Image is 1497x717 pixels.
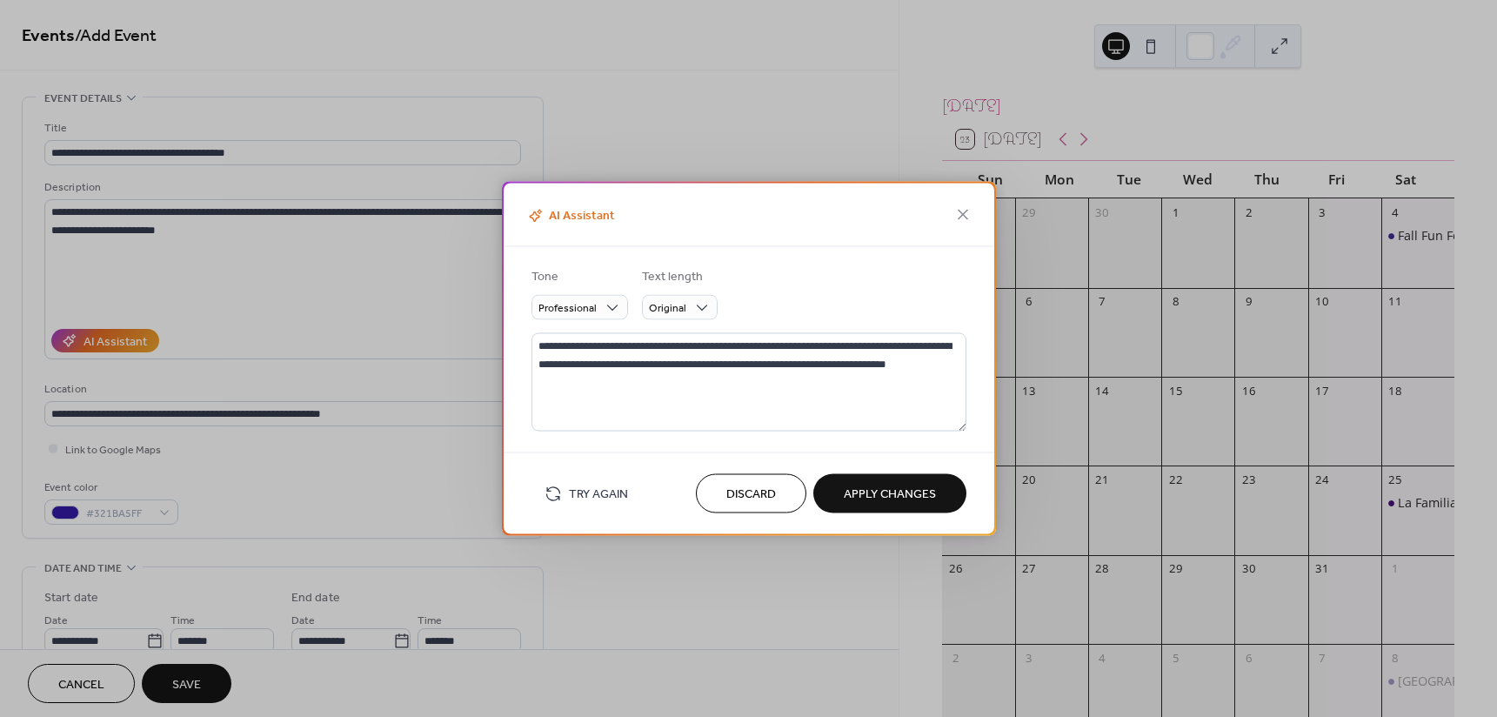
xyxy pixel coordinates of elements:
div: Text length [642,268,714,286]
div: Tone [531,268,625,286]
span: AI Assistant [525,206,615,226]
span: Professional [538,298,597,318]
span: Discard [726,486,776,504]
button: Discard [696,474,806,513]
button: Apply Changes [813,474,966,513]
span: Original [649,298,686,318]
span: Apply Changes [844,486,936,504]
span: Try Again [569,486,628,504]
button: Try Again [531,479,641,508]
